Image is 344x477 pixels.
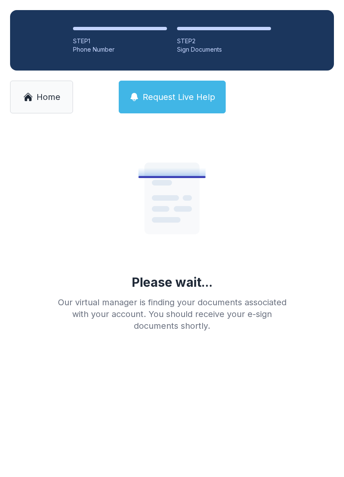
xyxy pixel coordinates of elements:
div: STEP 1 [73,37,167,45]
div: STEP 2 [177,37,271,45]
div: Sign Documents [177,45,271,54]
span: Home [36,91,60,103]
span: Request Live Help [143,91,215,103]
div: Our virtual manager is finding your documents associated with your account. You should receive yo... [51,296,293,332]
div: Please wait... [132,275,213,290]
div: Phone Number [73,45,167,54]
